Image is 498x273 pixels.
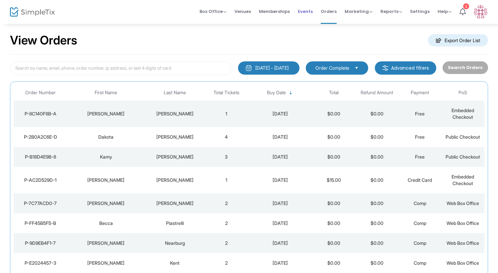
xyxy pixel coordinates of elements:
div: Dudley [146,134,203,140]
span: Reports [380,8,402,15]
td: $0.00 [355,167,398,193]
div: 8/19/2025 [250,154,311,160]
span: Orders [321,3,337,20]
div: Nearburg [146,240,203,246]
td: $15.00 [312,167,355,193]
div: P-2B0A2C6E-D [15,134,66,140]
span: Help [438,8,452,15]
div: P-8C140F8B-A [15,110,66,117]
div: 8/19/2025 [250,240,311,246]
td: $0.00 [312,101,355,127]
span: Marketing [345,8,373,15]
th: Total [312,85,355,101]
div: P-AC2D529D-1 [15,177,66,183]
span: Free [415,134,425,140]
td: 2 [205,213,248,233]
span: Comp [414,220,426,226]
span: Last Name [164,90,186,96]
span: Comp [414,260,426,266]
div: Janet [69,200,143,207]
img: monthly [245,65,252,71]
span: Public Checkout [446,134,480,140]
span: Web Box Office [447,260,479,266]
div: 8/19/2025 [250,220,311,227]
div: 8/19/2025 [250,200,311,207]
div: 8/19/2025 [250,134,311,140]
td: 2 [205,193,248,213]
div: Romano [146,200,203,207]
div: Dakota [69,134,143,140]
td: $0.00 [355,193,398,213]
div: 8/19/2025 [250,177,311,183]
td: $0.00 [355,127,398,147]
div: Laura [69,177,143,183]
div: Kuhn [146,177,203,183]
m-button: Advanced filters [375,61,436,75]
div: P-FF45B5F5-B [15,220,66,227]
div: Lael [69,110,143,117]
td: 1 [205,101,248,127]
td: 4 [205,127,248,147]
div: Kamy [69,154,143,160]
div: 8/19/2025 [250,260,311,266]
span: Sortable [288,90,293,96]
div: Anna [69,240,143,246]
span: Venues [234,3,251,20]
span: Comp [414,200,426,206]
div: Julia [69,260,143,266]
span: Public Checkout [446,154,480,160]
div: Kent [146,260,203,266]
div: Locke [146,110,203,117]
td: $0.00 [312,193,355,213]
td: $0.00 [312,147,355,167]
span: Memberships [259,3,290,20]
span: Embedded Checkout [452,174,474,186]
td: $0.00 [312,127,355,147]
span: Web Box Office [447,240,479,246]
th: Total Tickets [205,85,248,101]
span: Buy Date [267,90,286,96]
td: $0.00 [355,253,398,273]
div: [DATE] - [DATE] [255,65,289,71]
span: First Name [95,90,117,96]
span: Web Box Office [447,220,479,226]
span: Embedded Checkout [452,107,474,120]
td: 2 [205,253,248,273]
div: Piastrelli [146,220,203,227]
div: P-B18D4E9B-8 [15,154,66,160]
img: filter [382,65,389,71]
div: 8/19/2025 [250,110,311,117]
td: $0.00 [312,253,355,273]
span: Comp [414,240,426,246]
div: Data table [14,85,484,273]
span: Order Complete [315,65,349,71]
div: P-7C77ACD0-7 [15,200,66,207]
div: P-E2024457-3 [15,260,66,266]
span: Web Box Office [447,200,479,206]
td: $0.00 [355,147,398,167]
span: Free [415,111,425,116]
m-button: Export Order List [428,34,488,46]
div: 1 [463,3,469,9]
div: P-9D9EB4F1-7 [15,240,66,246]
span: Order Number [25,90,56,96]
td: $0.00 [355,213,398,233]
span: PoS [458,90,467,96]
div: Becca [69,220,143,227]
td: $0.00 [355,233,398,253]
th: Refund Amount [355,85,398,101]
button: Select [352,64,361,72]
button: [DATE] - [DATE] [238,61,299,75]
td: $0.00 [312,233,355,253]
h2: View Orders [10,33,77,48]
input: Search by name, email, phone, order number, ip address, or last 4 digits of card [10,61,231,75]
td: $0.00 [312,213,355,233]
td: 3 [205,147,248,167]
td: $0.00 [355,101,398,127]
span: Free [415,154,425,160]
td: 1 [205,167,248,193]
span: Events [298,3,313,20]
span: Settings [410,3,430,20]
div: Jolivette [146,154,203,160]
span: Payment [411,90,429,96]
